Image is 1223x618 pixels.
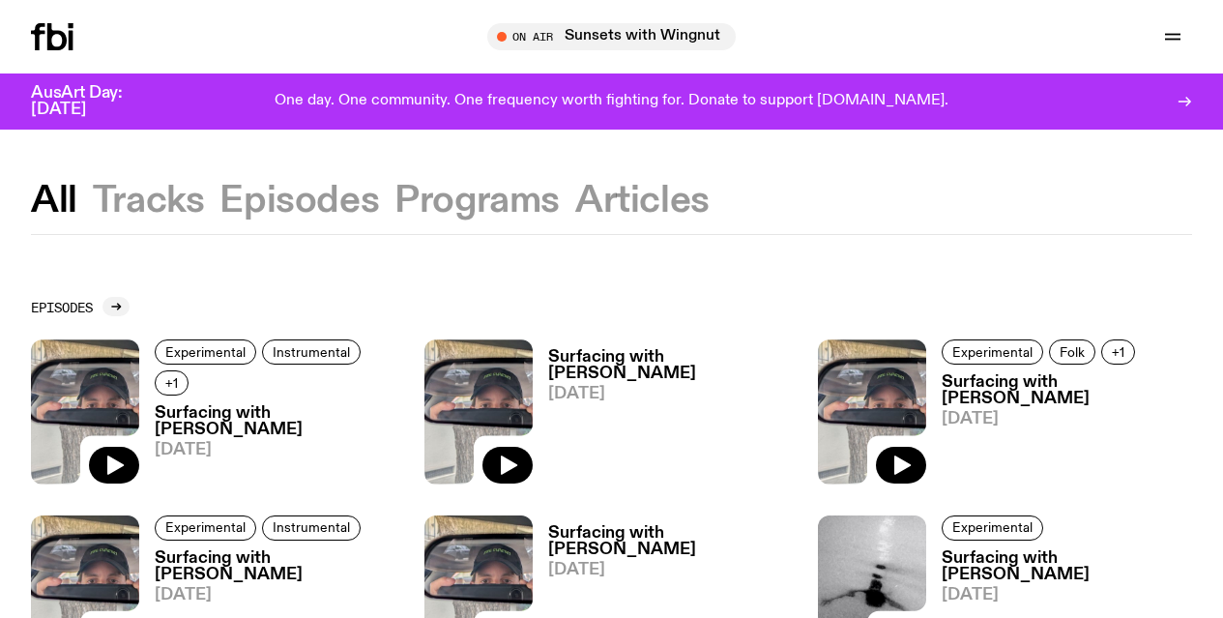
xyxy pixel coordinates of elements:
[1101,339,1135,365] button: +1
[548,386,799,402] span: [DATE]
[942,587,1192,603] span: [DATE]
[155,339,256,365] a: Experimental
[139,405,405,484] a: Surfacing with [PERSON_NAME][DATE]
[275,93,948,110] p: One day. One community. One frequency worth fighting for. Donate to support [DOMAIN_NAME].
[155,405,405,438] h3: Surfacing with [PERSON_NAME]
[31,85,155,118] h3: AusArt Day: [DATE]
[942,339,1043,365] a: Experimental
[548,525,799,558] h3: Surfacing with [PERSON_NAME]
[93,184,205,219] button: Tracks
[31,184,77,219] button: All
[273,344,350,359] span: Instrumental
[155,587,405,603] span: [DATE]
[31,300,93,314] h2: Episodes
[394,184,560,219] button: Programs
[942,411,1192,427] span: [DATE]
[1049,339,1095,365] a: Folk
[548,562,799,578] span: [DATE]
[165,344,246,359] span: Experimental
[155,515,256,541] a: Experimental
[942,515,1043,541] a: Experimental
[942,550,1192,583] h3: Surfacing with [PERSON_NAME]
[155,442,405,458] span: [DATE]
[155,550,405,583] h3: Surfacing with [PERSON_NAME]
[155,370,189,396] button: +1
[942,374,1192,407] h3: Surfacing with [PERSON_NAME]
[165,375,178,390] span: +1
[1060,344,1085,359] span: Folk
[165,520,246,535] span: Experimental
[548,349,799,382] h3: Surfacing with [PERSON_NAME]
[219,184,379,219] button: Episodes
[262,339,361,365] a: Instrumental
[926,374,1192,484] a: Surfacing with [PERSON_NAME][DATE]
[533,349,799,484] a: Surfacing with [PERSON_NAME][DATE]
[575,184,710,219] button: Articles
[1112,344,1124,359] span: +1
[487,23,736,50] button: On AirSunsets with Wingnut
[31,297,130,316] a: Episodes
[952,344,1033,359] span: Experimental
[273,520,350,535] span: Instrumental
[952,520,1033,535] span: Experimental
[262,515,361,541] a: Instrumental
